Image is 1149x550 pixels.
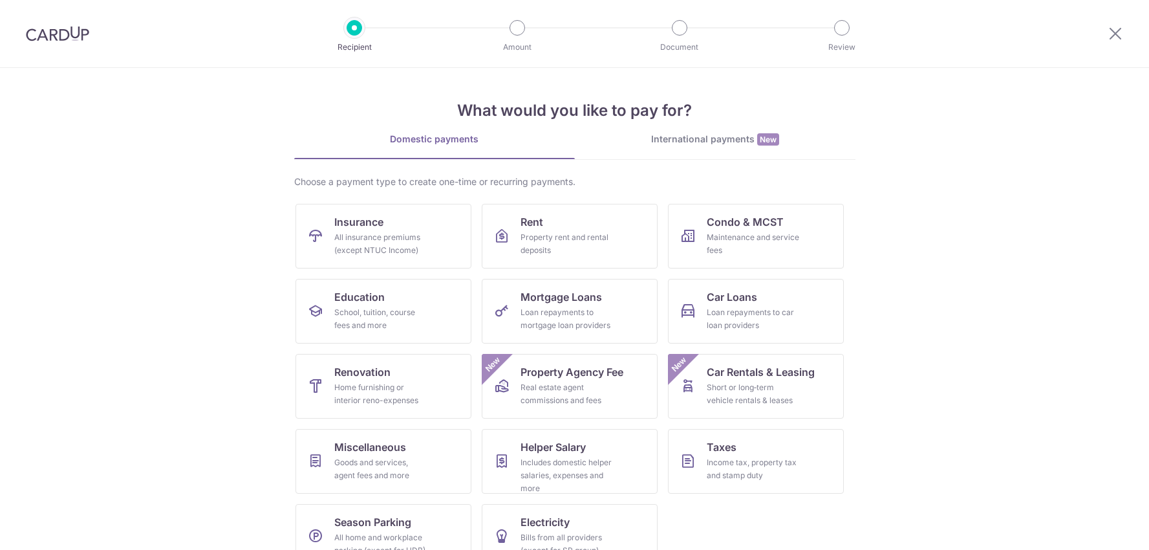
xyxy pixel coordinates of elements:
a: RenovationHome furnishing or interior reno-expenses [295,354,471,419]
a: TaxesIncome tax, property tax and stamp duty [668,429,844,494]
span: Rent [521,214,543,230]
span: Education [334,289,385,305]
a: EducationSchool, tuition, course fees and more [295,279,471,344]
img: CardUp [26,26,89,41]
a: Property Agency FeeReal estate agent commissions and feesNew [482,354,658,419]
div: Home furnishing or interior reno-expenses [334,381,427,407]
span: Car Loans [707,289,757,305]
a: MiscellaneousGoods and services, agent fees and more [295,429,471,494]
div: Domestic payments [294,133,575,146]
div: School, tuition, course fees and more [334,306,427,332]
div: Real estate agent commissions and fees [521,381,614,407]
a: RentProperty rent and rental deposits [482,204,658,269]
p: Amount [469,41,565,54]
span: Taxes [707,439,736,455]
a: InsuranceAll insurance premiums (except NTUC Income) [295,204,471,269]
a: Helper SalaryIncludes domestic helper salaries, expenses and more [482,429,658,494]
span: Renovation [334,364,391,380]
h4: What would you like to pay for? [294,99,855,122]
div: Loan repayments to mortgage loan providers [521,306,614,332]
div: Loan repayments to car loan providers [707,306,800,332]
span: New [668,354,689,375]
a: Condo & MCSTMaintenance and service fees [668,204,844,269]
div: Income tax, property tax and stamp duty [707,456,800,482]
span: Mortgage Loans [521,289,602,305]
div: Includes domestic helper salaries, expenses and more [521,456,614,495]
p: Document [632,41,727,54]
p: Review [794,41,890,54]
span: Electricity [521,514,570,530]
div: Maintenance and service fees [707,231,800,257]
span: New [757,133,779,146]
div: Goods and services, agent fees and more [334,456,427,482]
span: Condo & MCST [707,214,784,230]
div: Short or long‑term vehicle rentals & leases [707,381,800,407]
span: Insurance [334,214,383,230]
span: Season Parking [334,514,411,530]
a: Mortgage LoansLoan repayments to mortgage loan providers [482,279,658,344]
div: Property rent and rental deposits [521,231,614,257]
span: Car Rentals & Leasing [707,364,815,380]
span: New [482,354,503,375]
div: International payments [575,133,855,146]
div: All insurance premiums (except NTUC Income) [334,231,427,257]
a: Car LoansLoan repayments to car loan providers [668,279,844,344]
p: Recipient [306,41,402,54]
span: Helper Salary [521,439,586,455]
span: Miscellaneous [334,439,406,455]
a: Car Rentals & LeasingShort or long‑term vehicle rentals & leasesNew [668,354,844,419]
div: Choose a payment type to create one-time or recurring payments. [294,175,855,188]
span: Property Agency Fee [521,364,623,380]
